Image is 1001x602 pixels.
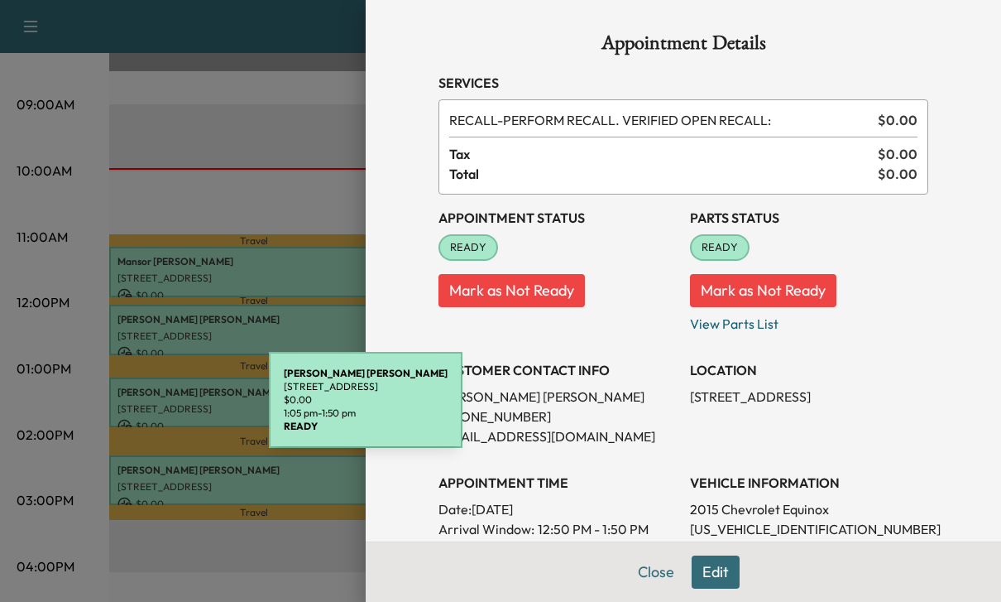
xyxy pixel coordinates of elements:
[440,239,496,256] span: READY
[690,274,836,307] button: Mark as Not Ready
[627,556,685,589] button: Close
[438,473,677,493] h3: APPOINTMENT TIME
[538,519,649,539] span: 12:50 PM - 1:50 PM
[438,519,677,539] p: Arrival Window:
[690,307,928,334] p: View Parts List
[692,556,740,589] button: Edit
[284,393,448,407] p: $ 0.00
[878,110,917,130] span: $ 0.00
[690,208,928,228] h3: Parts Status
[438,499,677,519] p: Date: [DATE]
[284,407,448,420] p: 1:05 pm - 1:50 pm
[539,539,586,559] p: 1:05 PM
[438,274,585,307] button: Mark as Not Ready
[438,73,928,93] h3: Services
[690,499,928,519] p: 2015 Chevrolet Equinox
[284,380,448,393] p: [STREET_ADDRESS]
[449,164,878,184] span: Total
[449,110,871,130] span: PERFORM RECALL. VERIFIED OPEN RECALL:
[438,387,677,407] p: [PERSON_NAME] [PERSON_NAME]
[438,407,677,426] p: [PHONE_NUMBER]
[692,239,748,256] span: READY
[690,387,928,407] p: [STREET_ADDRESS]
[690,539,928,559] p: Odometer In: N/A
[284,367,448,379] b: [PERSON_NAME] [PERSON_NAME]
[438,539,536,559] p: Scheduled Start:
[438,33,928,60] h1: Appointment Details
[449,144,878,164] span: Tax
[690,473,928,493] h3: VEHICLE INFORMATION
[438,360,677,380] h3: CUSTOMER CONTACT INFO
[690,360,928,380] h3: LOCATION
[284,420,318,432] b: READY
[438,208,677,228] h3: Appointment Status
[878,164,917,184] span: $ 0.00
[438,426,677,446] p: [EMAIL_ADDRESS][DOMAIN_NAME]
[878,144,917,164] span: $ 0.00
[690,519,928,539] p: [US_VEHICLE_IDENTIFICATION_NUMBER]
